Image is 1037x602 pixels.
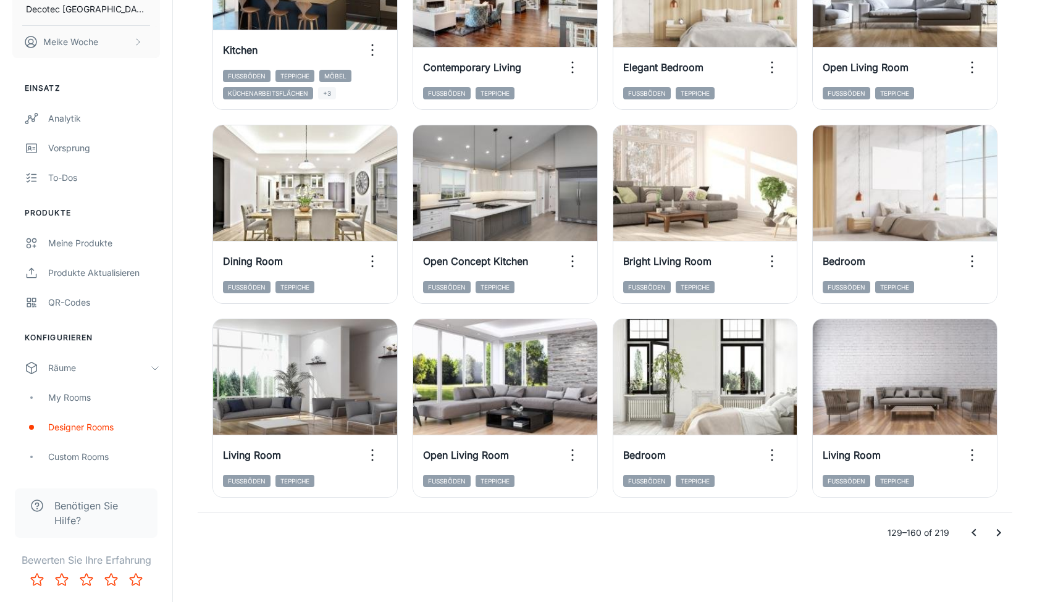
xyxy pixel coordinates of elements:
h6: Open Concept Kitchen [423,254,528,269]
h6: Open Living Room [423,448,509,462]
div: Designer Rooms [48,420,160,434]
span: Teppiche [676,281,715,293]
div: Analytik [48,112,160,125]
h6: Living Room [223,448,281,462]
div: To-dos [48,171,160,185]
span: Benötigen Sie Hilfe? [54,498,143,528]
span: Teppiche [476,87,514,99]
span: Teppiche [875,281,914,293]
span: Fußböden [423,475,471,487]
span: Fußböden [223,281,271,293]
span: Fußböden [623,475,671,487]
span: Teppiche [875,475,914,487]
div: Meine Produkte [48,236,160,250]
button: Meike Woche [12,26,160,58]
div: My Rooms [48,391,160,404]
div: Produkte aktualisieren [48,266,160,280]
button: Rate 3 star [74,567,99,592]
span: Teppiche [875,87,914,99]
button: Go to previous page [962,520,986,545]
p: 129–160 of 219 [888,526,949,540]
h6: Open Living Room [823,60,909,75]
span: Fußböden [623,281,671,293]
span: Teppiche [275,475,314,487]
h6: Bedroom [823,254,865,269]
span: Teppiche [676,87,715,99]
span: Fußböden [423,87,471,99]
span: Fußböden [823,475,870,487]
h6: Contemporary Living [423,60,521,75]
h6: Kitchen [223,43,258,57]
h6: Living Room [823,448,881,462]
span: Teppiche [275,281,314,293]
h6: Bedroom [623,448,666,462]
span: Teppiche [275,70,314,82]
span: Teppiche [476,475,514,487]
div: Custom Rooms [48,450,160,464]
h6: Dining Room [223,254,283,269]
span: Fußböden [223,475,271,487]
button: Rate 2 star [49,567,74,592]
span: Fußböden [823,87,870,99]
p: Meike Woche [43,35,98,49]
h6: Elegant Bedroom [623,60,703,75]
div: Vorsprung [48,141,160,155]
span: Teppiche [676,475,715,487]
button: Rate 5 star [124,567,148,592]
span: Fußböden [423,281,471,293]
button: Rate 4 star [99,567,124,592]
p: Bewerten Sie Ihre Erfahrung [10,553,162,567]
button: Go to next page [986,520,1011,545]
div: Räume [48,361,150,375]
span: Teppiche [476,281,514,293]
h6: Bright Living Room [623,254,712,269]
span: Möbel [319,70,351,82]
span: Fußböden [823,281,870,293]
div: QR-Codes [48,296,160,309]
span: Fußböden [223,70,271,82]
button: Rate 1 star [25,567,49,592]
span: +3 [318,87,336,99]
span: Fußböden [623,87,671,99]
span: Küchenarbeitsflächen [223,87,313,99]
p: Decotec [GEOGRAPHIC_DATA] [26,2,146,16]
